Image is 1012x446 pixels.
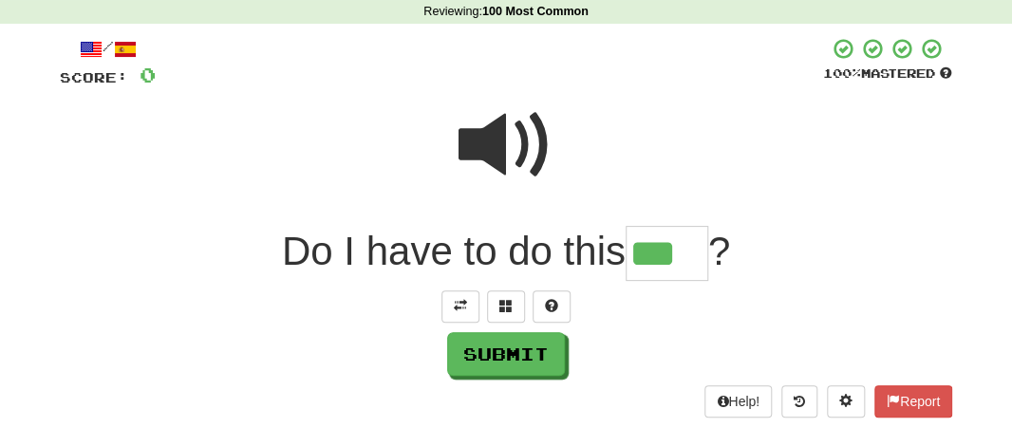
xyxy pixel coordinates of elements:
[482,5,589,18] strong: 100 Most Common
[441,290,479,323] button: Toggle translation (alt+t)
[823,65,952,83] div: Mastered
[447,332,565,376] button: Submit
[781,385,817,418] button: Round history (alt+y)
[708,229,730,273] span: ?
[874,385,952,418] button: Report
[487,290,525,323] button: Switch sentence to multiple choice alt+p
[282,229,626,273] span: Do I have to do this
[823,65,861,81] span: 100 %
[60,37,156,61] div: /
[60,69,128,85] span: Score:
[140,63,156,86] span: 0
[704,385,772,418] button: Help!
[533,290,571,323] button: Single letter hint - you only get 1 per sentence and score half the points! alt+h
